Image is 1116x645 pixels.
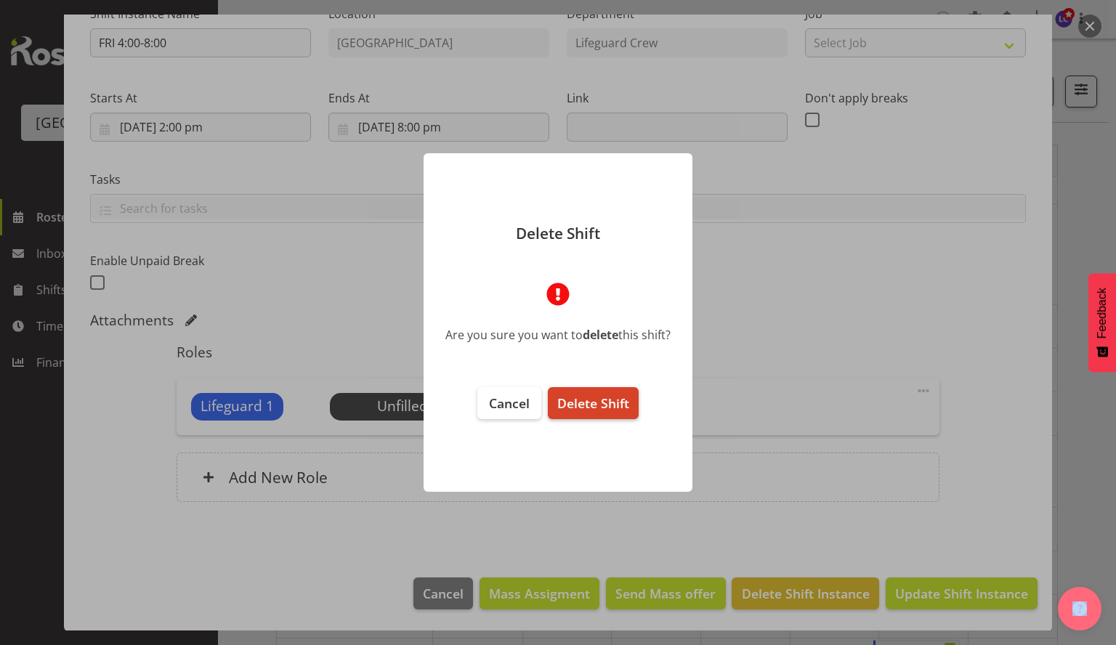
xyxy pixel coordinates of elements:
[1096,288,1109,338] span: Feedback
[477,387,541,419] button: Cancel
[1088,273,1116,372] button: Feedback - Show survey
[1072,601,1087,616] img: help-xxl-2.png
[548,387,639,419] button: Delete Shift
[557,394,629,412] span: Delete Shift
[489,394,530,412] span: Cancel
[583,327,618,343] b: delete
[438,226,678,241] p: Delete Shift
[445,326,671,344] div: Are you sure you want to this shift?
